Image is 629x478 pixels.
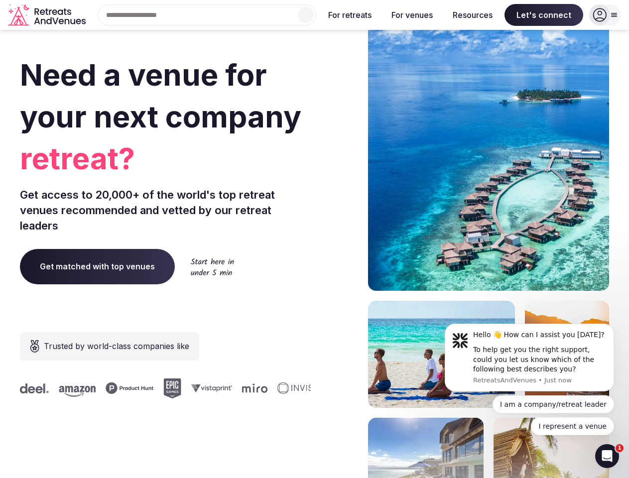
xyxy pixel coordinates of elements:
button: For venues [383,4,441,26]
span: Trusted by world-class companies like [44,340,189,352]
svg: Vistaprint company logo [182,384,223,392]
p: Get access to 20,000+ of the world's top retreat venues recommended and vetted by our retreat lea... [20,187,311,233]
a: Visit the homepage [8,4,88,26]
span: Need a venue for your next company [20,57,301,134]
svg: Invisible company logo [268,382,323,394]
img: yoga on tropical beach [368,301,515,408]
span: Let's connect [504,4,583,26]
svg: Deel company logo [10,383,39,393]
img: woman sitting in back of truck with camels [525,301,609,408]
span: 1 [616,444,624,452]
button: For retreats [320,4,379,26]
svg: Epic Games company logo [154,378,172,398]
svg: Miro company logo [233,383,258,393]
span: retreat? [20,137,311,179]
img: Start here in under 5 min [191,258,234,275]
a: Get matched with top venues [20,249,175,284]
svg: Retreats and Venues company logo [8,4,88,26]
iframe: Intercom live chat [595,444,619,468]
button: Resources [445,4,501,26]
iframe: Intercom notifications message [430,315,629,441]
